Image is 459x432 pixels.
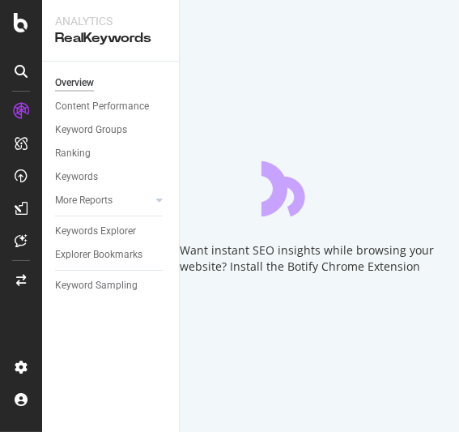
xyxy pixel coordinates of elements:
[55,75,168,92] a: Overview
[55,246,168,263] a: Explorer Bookmarks
[55,246,142,263] div: Explorer Bookmarks
[55,122,127,139] div: Keyword Groups
[55,122,168,139] a: Keyword Groups
[55,223,136,240] div: Keywords Explorer
[55,192,113,209] div: More Reports
[55,145,168,162] a: Ranking
[261,158,378,216] div: animation
[55,169,168,186] a: Keywords
[55,192,151,209] a: More Reports
[55,145,91,162] div: Ranking
[55,75,94,92] div: Overview
[55,277,138,294] div: Keyword Sampling
[55,98,168,115] a: Content Performance
[55,277,168,294] a: Keyword Sampling
[180,242,459,275] div: Want instant SEO insights while browsing your website? Install the Botify Chrome Extension
[55,169,98,186] div: Keywords
[55,13,166,29] div: Analytics
[55,223,168,240] a: Keywords Explorer
[55,29,166,48] div: RealKeywords
[55,98,149,115] div: Content Performance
